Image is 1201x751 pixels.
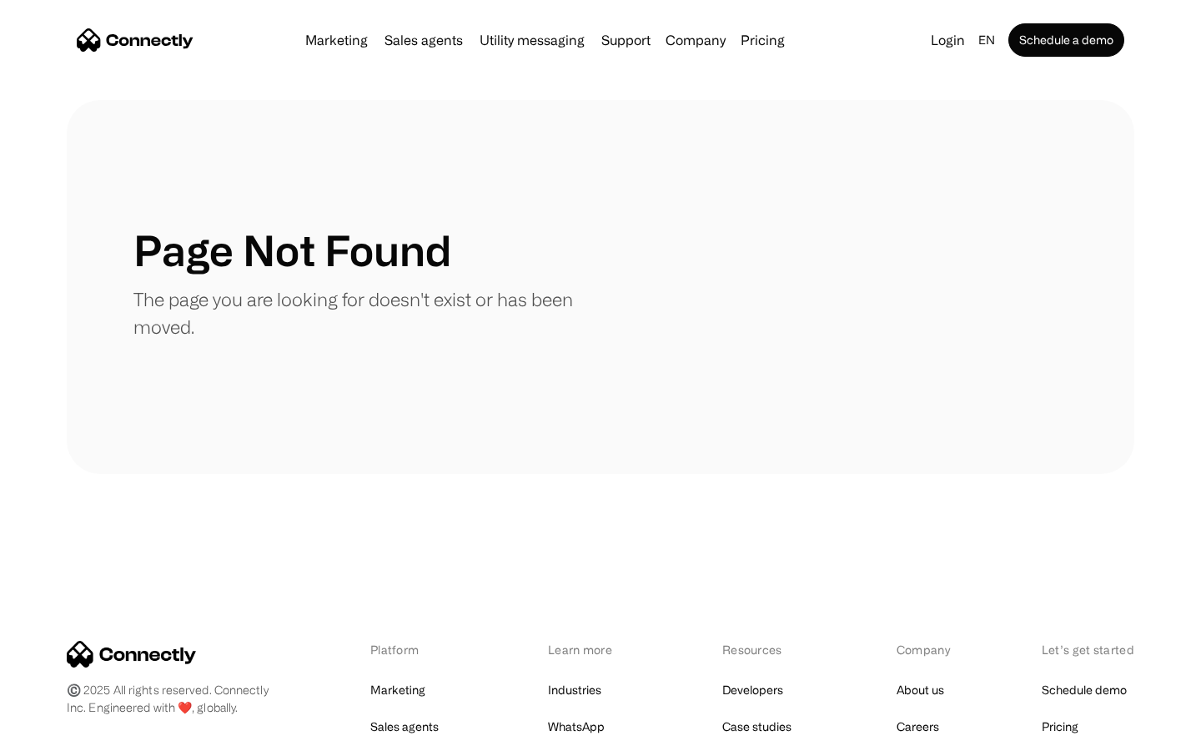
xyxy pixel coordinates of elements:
[33,722,100,745] ul: Language list
[924,28,972,52] a: Login
[133,225,451,275] h1: Page Not Found
[897,678,944,702] a: About us
[370,641,461,658] div: Platform
[722,641,810,658] div: Resources
[1042,715,1078,738] a: Pricing
[722,715,791,738] a: Case studies
[897,715,939,738] a: Careers
[1042,678,1127,702] a: Schedule demo
[370,678,425,702] a: Marketing
[299,33,374,47] a: Marketing
[897,641,955,658] div: Company
[370,715,439,738] a: Sales agents
[378,33,470,47] a: Sales agents
[548,678,601,702] a: Industries
[473,33,591,47] a: Utility messaging
[734,33,791,47] a: Pricing
[978,28,995,52] div: en
[666,28,726,52] div: Company
[1042,641,1134,658] div: Let’s get started
[548,715,605,738] a: WhatsApp
[17,720,100,745] aside: Language selected: English
[1008,23,1124,57] a: Schedule a demo
[722,678,783,702] a: Developers
[595,33,657,47] a: Support
[548,641,636,658] div: Learn more
[133,285,600,340] p: The page you are looking for doesn't exist or has been moved.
